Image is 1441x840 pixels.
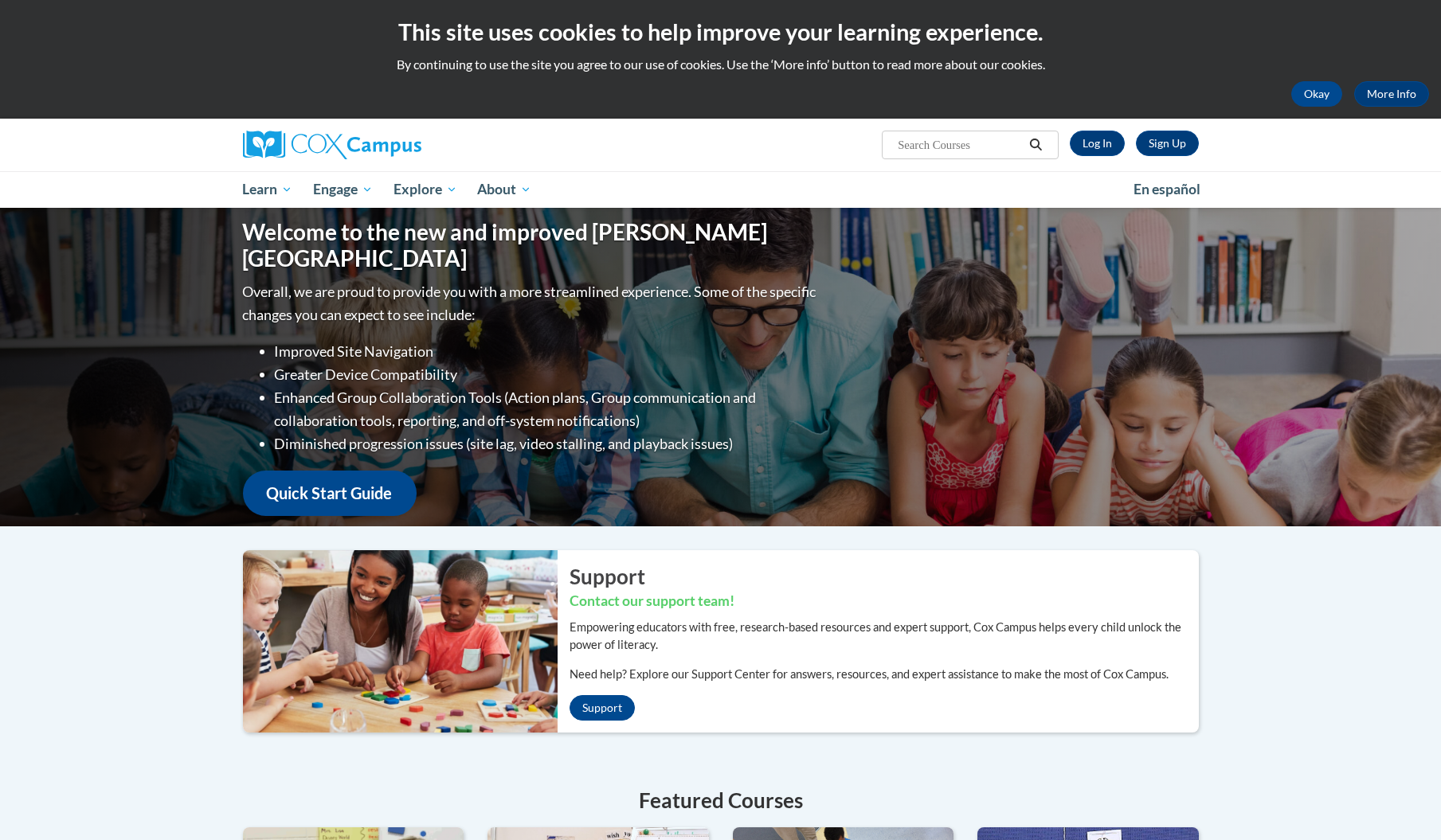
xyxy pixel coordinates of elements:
[570,695,635,721] a: Support
[1134,181,1200,197] span: En español
[275,363,820,386] li: Greater Device Compatibility
[243,131,546,159] a: Cox Campus
[243,131,421,159] img: Cox Campus
[1123,173,1211,206] a: En español
[243,785,1199,816] h4: Featured Courses
[477,180,531,199] span: About
[467,171,542,208] a: About
[313,180,373,199] span: Engage
[1024,135,1047,154] button: Search
[242,180,292,199] span: Learn
[394,180,457,199] span: Explore
[383,171,468,208] a: Explore
[12,16,1429,48] h2: This site uses cookies to help improve your learning experience.
[233,171,303,208] a: Learn
[1291,81,1342,107] button: Okay
[570,562,1199,591] h2: Support
[896,135,1024,154] input: Search Courses
[243,219,820,272] h1: Welcome to the new and improved [PERSON_NAME][GEOGRAPHIC_DATA]
[1136,131,1199,156] a: Register
[275,386,820,432] li: Enhanced Group Collaboration Tools (Action plans, Group communication and collaboration tools, re...
[231,550,558,732] img: ...
[12,56,1429,73] p: By continuing to use the site you agree to our use of cookies. Use the ‘More info’ button to read...
[303,171,383,208] a: Engage
[275,432,820,455] li: Diminished progression issues (site lag, video stalling, and playback issues)
[570,592,1199,611] h3: Contact our support team!
[570,619,1199,654] p: Empowering educators with free, research-based resources and expert support, Cox Campus helps eve...
[1070,131,1125,156] a: Log In
[275,340,820,363] li: Improved Site Navigation
[1354,81,1429,107] a: More Info
[570,666,1199,683] p: Need help? Explore our Support Center for answers, resources, and expert assistance to make the m...
[243,471,417,516] a: Quick Start Guide
[243,280,820,326] p: Overall, we are proud to provide you with a more streamlined experience. Some of the specific cha...
[219,171,1223,208] div: Main menu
